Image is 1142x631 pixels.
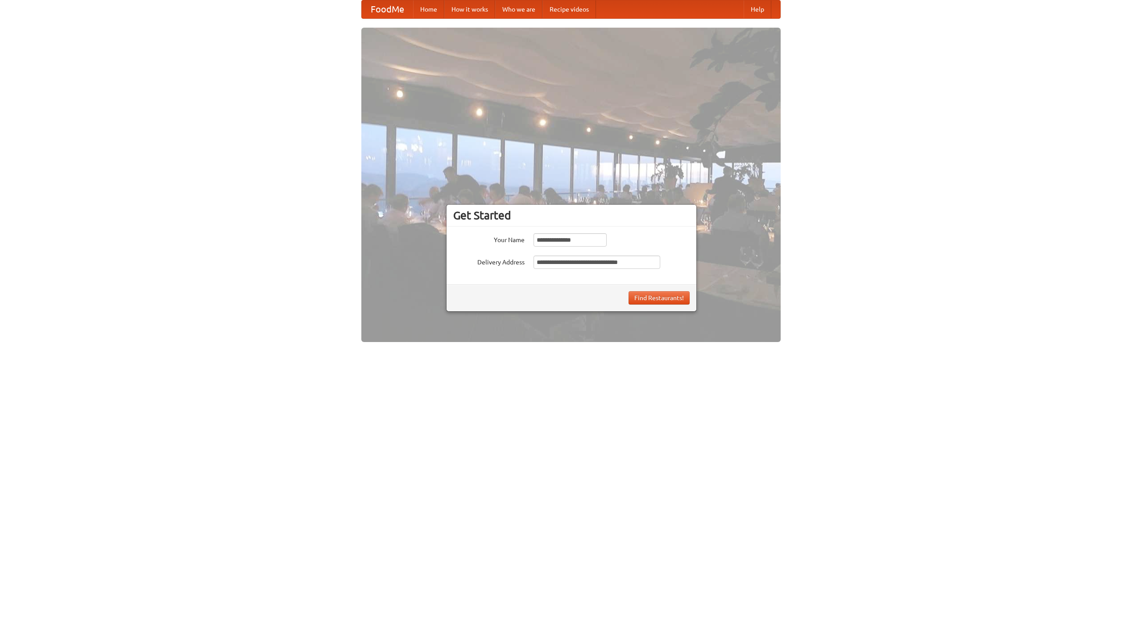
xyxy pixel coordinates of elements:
a: FoodMe [362,0,413,18]
button: Find Restaurants! [629,291,690,305]
a: How it works [444,0,495,18]
a: Home [413,0,444,18]
label: Delivery Address [453,256,525,267]
h3: Get Started [453,209,690,222]
a: Who we are [495,0,542,18]
a: Recipe videos [542,0,596,18]
label: Your Name [453,233,525,244]
a: Help [744,0,771,18]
